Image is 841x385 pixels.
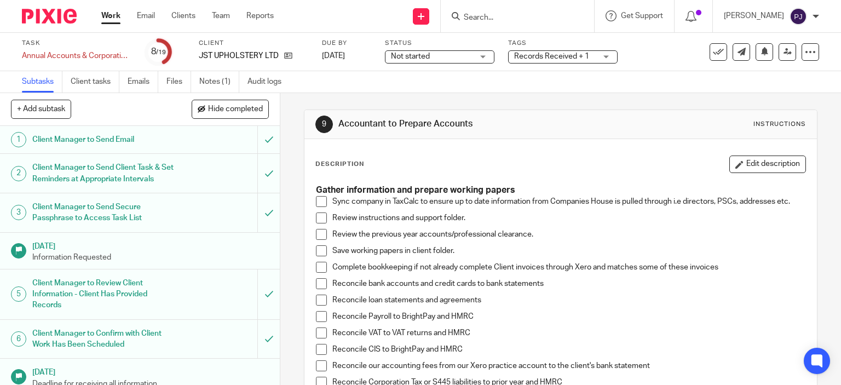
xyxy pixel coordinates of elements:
strong: Gather information and prepare working papers [316,186,515,194]
h1: Accountant to Prepare Accounts [338,118,584,130]
label: Status [385,39,494,48]
h1: Client Manager to Send Secure Passphrase to Access Task List [32,199,175,227]
label: Tags [508,39,618,48]
h1: Client Manager to Send Email [32,131,175,148]
div: 2 [11,166,26,181]
span: [DATE] [322,52,345,60]
a: Emails [128,71,158,93]
button: Edit description [729,156,806,173]
p: Reconcile Payroll to BrightPay and HMRC [332,311,806,322]
p: Complete bookkeeping if not already complete Client invoices through Xero and matches some of the... [332,262,806,273]
h1: Client Manager to Review Client Information - Client Has Provided Records [32,275,175,314]
span: Hide completed [208,105,263,114]
a: Audit logs [247,71,290,93]
a: Subtasks [22,71,62,93]
a: Work [101,10,120,21]
h1: [DATE] [32,238,269,252]
a: Reports [246,10,274,21]
a: Notes (1) [199,71,239,93]
small: /19 [156,49,166,55]
a: Client tasks [71,71,119,93]
a: Email [137,10,155,21]
div: 5 [11,286,26,302]
div: 9 [315,116,333,133]
a: Clients [171,10,195,21]
div: 3 [11,205,26,220]
div: 1 [11,132,26,147]
h1: Client Manager to Send Client Task & Set Reminders at Appropriate Intervals [32,159,175,187]
p: Reconcile VAT to VAT returns and HMRC [332,327,806,338]
div: Instructions [753,120,806,129]
p: Sync company in TaxCalc to ensure up to date information from Companies House is pulled through i... [332,196,806,207]
p: Information Requested [32,252,269,263]
input: Search [463,13,561,23]
img: Pixie [22,9,77,24]
p: [PERSON_NAME] [724,10,784,21]
p: Save working papers in client folder. [332,245,806,256]
div: Annual Accounts & Corporation Tax Return - [DATE] [22,50,131,61]
p: Review the previous year accounts/professional clearance. [332,229,806,240]
a: Team [212,10,230,21]
a: Files [166,71,191,93]
span: Records Received + 1 [514,53,589,60]
label: Client [199,39,308,48]
span: Get Support [621,12,663,20]
span: Not started [391,53,430,60]
h1: Client Manager to Confirm with Client Work Has Been Scheduled [32,325,175,353]
button: Hide completed [192,100,269,118]
img: svg%3E [790,8,807,25]
p: Reconcile loan statements and agreements [332,295,806,306]
p: Reconcile our accounting fees from our Xero practice account to the client's bank statement [332,360,806,371]
p: Reconcile CIS to BrightPay and HMRC [332,344,806,355]
p: JST UPHOLSTERY LTD [199,50,279,61]
div: Annual Accounts &amp; Corporation Tax Return - April 30, 2025 [22,50,131,61]
button: + Add subtask [11,100,71,118]
div: 8 [151,45,166,58]
div: 6 [11,331,26,347]
p: Review instructions and support folder. [332,212,806,223]
label: Task [22,39,131,48]
p: Reconcile bank accounts and credit cards to bank statements [332,278,806,289]
label: Due by [322,39,371,48]
p: Description [315,160,364,169]
h1: [DATE] [32,364,269,378]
